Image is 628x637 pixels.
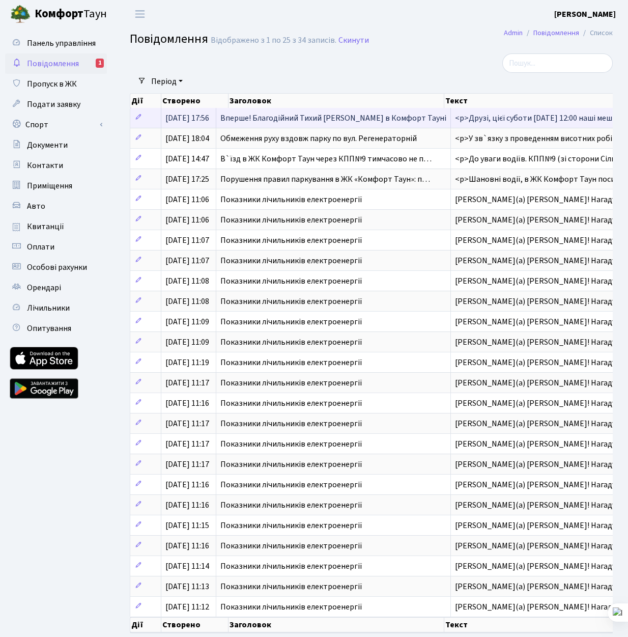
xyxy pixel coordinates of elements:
span: Показники лічильників електроенергії [220,337,362,348]
span: [DATE] 11:17 [165,459,209,470]
a: Повідомлення [533,27,579,38]
a: Орендарі [5,278,107,298]
span: Показники лічильників електроенергії [220,581,362,592]
span: Квитанції [27,221,64,232]
span: Показники лічильників електроенергії [220,601,362,613]
span: [DATE] 11:07 [165,235,209,246]
span: Оплати [27,241,54,253]
span: Приміщення [27,180,72,191]
a: Пропуск в ЖК [5,74,107,94]
img: logo.png [10,4,31,24]
input: Пошук... [502,53,613,73]
span: Показники лічильників електроенергії [220,561,362,572]
div: Відображено з 1 по 25 з 34 записів. [211,36,336,45]
span: Показники лічильників електроенергії [220,418,362,429]
span: [DATE] 11:09 [165,337,209,348]
span: Показники лічильників електроенергії [220,479,362,490]
span: Документи [27,140,68,151]
li: Список [579,27,613,39]
a: Лічильники [5,298,107,318]
span: Показники лічильників електроенергії [220,235,362,246]
span: Показники лічильників електроенергії [220,316,362,327]
span: Орендарі [27,282,61,293]
span: Показники лічильників електроенергії [220,438,362,450]
th: Дії [130,94,161,108]
span: [DATE] 11:16 [165,540,209,551]
th: Заголовок [229,617,444,632]
a: Приміщення [5,176,107,196]
a: Квитанції [5,216,107,237]
span: [DATE] 11:19 [165,357,209,368]
span: [DATE] 11:17 [165,418,209,429]
a: Контакти [5,155,107,176]
span: Показники лічильників електроенергії [220,357,362,368]
span: Опитування [27,323,71,334]
span: [DATE] 14:47 [165,153,209,164]
span: Авто [27,201,45,212]
span: Показники лічильників електроенергії [220,194,362,205]
span: [DATE] 11:17 [165,377,209,389]
span: [DATE] 11:12 [165,601,209,613]
span: Показники лічильників електроенергії [220,398,362,409]
nav: breadcrumb [489,22,628,44]
a: Опитування [5,318,107,339]
span: [DATE] 11:13 [165,581,209,592]
span: В`їзд в ЖК Комфорт Таун через КПП№9 тимчасово не п… [220,153,432,164]
span: [DATE] 11:15 [165,520,209,531]
span: [DATE] 11:08 [165,275,209,287]
span: [DATE] 18:04 [165,133,209,144]
span: [DATE] 11:16 [165,500,209,511]
span: [DATE] 11:17 [165,438,209,450]
a: Панель управління [5,33,107,53]
span: Особові рахунки [27,262,87,273]
span: Порушення правил паркування в ЖК «Комфорт Таун»: п… [220,174,430,185]
span: Таун [35,6,107,23]
span: Повідомлення [27,58,79,69]
span: Показники лічильників електроенергії [220,520,362,531]
span: [DATE] 11:08 [165,296,209,307]
span: Пропуск в ЖК [27,78,77,90]
span: [DATE] 11:06 [165,194,209,205]
span: [DATE] 11:09 [165,316,209,327]
span: [DATE] 11:06 [165,214,209,226]
button: Переключити навігацію [127,6,153,22]
span: Показники лічильників електроенергії [220,459,362,470]
th: Створено [161,94,229,108]
a: Авто [5,196,107,216]
span: Контакти [27,160,63,171]
a: Подати заявку [5,94,107,115]
div: 1 [96,59,104,68]
span: Панель управління [27,38,96,49]
th: Створено [161,617,229,632]
span: Лічильники [27,302,70,314]
a: [PERSON_NAME] [554,8,616,20]
span: Показники лічильників електроенергії [220,377,362,389]
th: Дії [130,617,161,632]
a: Період [147,73,187,90]
span: Показники лічильників електроенергії [220,500,362,511]
a: Оплати [5,237,107,257]
a: Особові рахунки [5,257,107,278]
span: Повідомлення [130,30,208,48]
span: [DATE] 11:16 [165,479,209,490]
b: Комфорт [35,6,83,22]
span: Обмеження руху вздовж парку по вул. Регенераторній [220,133,417,144]
span: Подати заявку [27,99,80,110]
span: Показники лічильників електроенергії [220,540,362,551]
span: Показники лічильників електроенергії [220,296,362,307]
a: Admin [504,27,523,38]
a: Скинути [338,36,369,45]
span: [DATE] 11:14 [165,561,209,572]
span: Показники лічильників електроенергії [220,214,362,226]
span: [DATE] 11:07 [165,255,209,266]
a: Повідомлення1 [5,53,107,74]
th: Заголовок [229,94,444,108]
b: [PERSON_NAME] [554,9,616,20]
span: [DATE] 11:16 [165,398,209,409]
span: Показники лічильників електроенергії [220,255,362,266]
span: Показники лічильників електроенергії [220,275,362,287]
a: Спорт [5,115,107,135]
span: [DATE] 17:56 [165,113,209,124]
a: Документи [5,135,107,155]
span: Вперше! Благодійний Тихий [PERSON_NAME] в Комфорт Тауні [220,113,446,124]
